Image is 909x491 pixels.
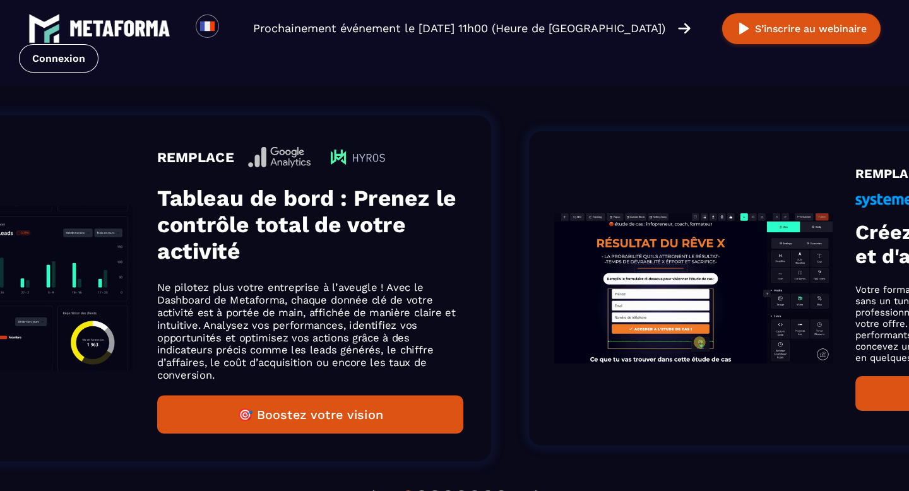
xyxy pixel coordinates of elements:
[722,13,881,44] button: S’inscrire au webinaire
[19,44,98,73] a: Connexion
[157,185,463,264] h3: Tableau de bord : Prenez le contrôle total de votre activité
[199,18,215,34] img: fr
[69,20,170,37] img: logo
[253,20,665,37] p: Prochainement événement le [DATE] 11h00 (Heure de [GEOGRAPHIC_DATA])
[219,15,250,42] div: Search for option
[678,21,691,35] img: arrow-right
[157,395,463,434] button: 🎯 Boostez votre vision
[157,149,234,165] h4: REMPLACE
[28,13,60,44] img: logo
[248,146,311,168] img: icon
[736,21,752,37] img: play
[157,281,463,381] p: Ne pilotez plus votre entreprise à l’aveugle ! Avec le Dashboard de Metaforma, chaque donnée clé ...
[230,21,239,36] input: Search for option
[554,213,833,364] img: gif
[324,143,386,171] img: icon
